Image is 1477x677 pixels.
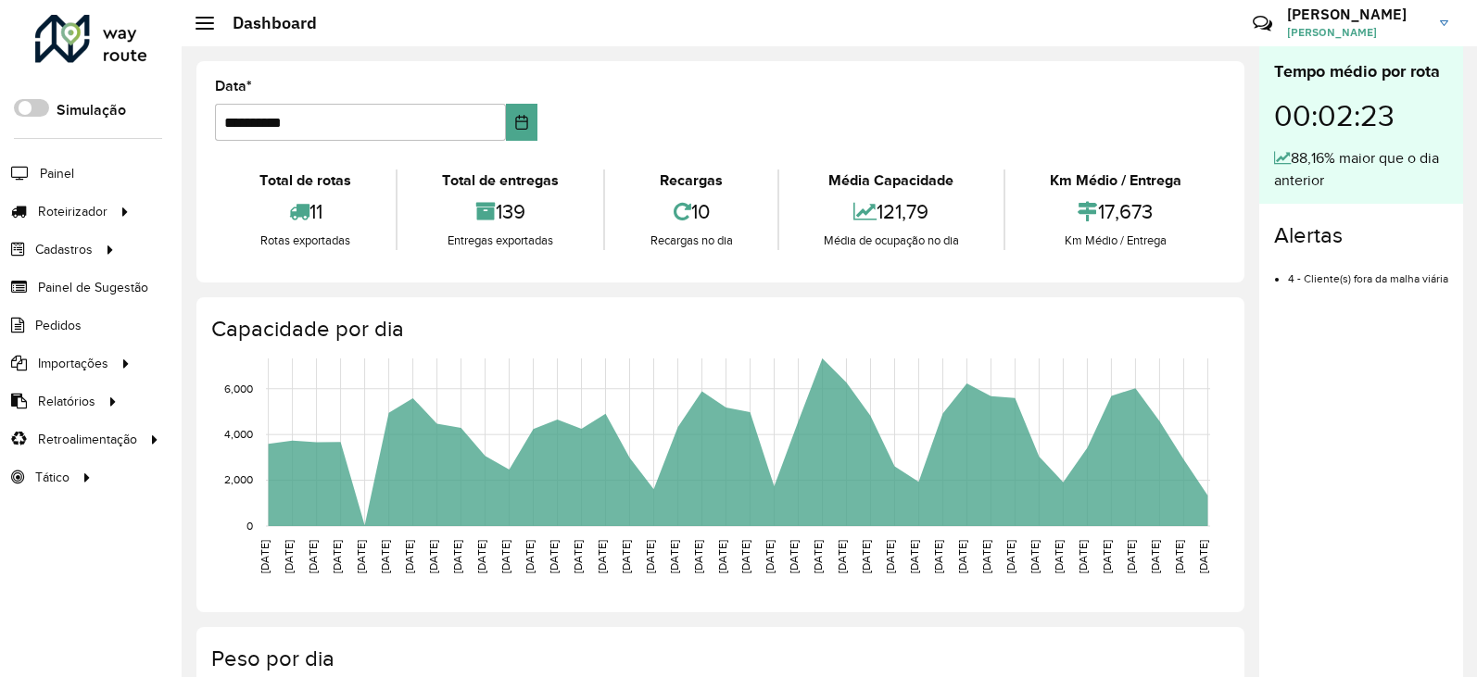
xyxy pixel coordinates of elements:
text: [DATE] [1077,540,1089,573]
h3: [PERSON_NAME] [1287,6,1426,23]
div: Total de entregas [402,169,599,192]
text: [DATE] [1101,540,1113,573]
text: [DATE] [716,540,728,573]
text: 0 [246,520,253,532]
span: Importações [38,354,108,373]
text: [DATE] [1197,540,1209,573]
div: 00:02:23 [1274,84,1448,147]
text: [DATE] [1029,540,1041,573]
text: [DATE] [980,540,992,573]
span: Painel de Sugestão [38,278,148,297]
text: [DATE] [884,540,896,573]
div: Média de ocupação no dia [784,232,999,250]
text: [DATE] [548,540,560,573]
span: Retroalimentação [38,430,137,449]
div: 121,79 [784,192,999,232]
text: [DATE] [644,540,656,573]
div: Média Capacidade [784,169,999,192]
text: 4,000 [224,428,253,440]
h4: Alertas [1274,222,1448,249]
div: Km Médio / Entrega [1010,169,1221,192]
text: [DATE] [355,540,367,573]
text: [DATE] [572,540,584,573]
span: Cadastros [35,240,93,259]
text: 6,000 [224,382,253,395]
span: Painel [40,164,74,183]
span: Tático [35,468,69,487]
div: 10 [610,192,772,232]
text: [DATE] [451,540,463,573]
span: Pedidos [35,316,82,335]
h4: Peso por dia [211,646,1226,672]
div: Entregas exportadas [402,232,599,250]
a: Contato Rápido [1243,4,1282,44]
label: Simulação [57,99,126,121]
div: 11 [220,192,391,232]
span: Roteirizador [38,202,107,221]
text: [DATE] [620,540,632,573]
text: [DATE] [307,540,319,573]
text: [DATE] [788,540,800,573]
text: [DATE] [379,540,391,573]
text: [DATE] [259,540,271,573]
text: [DATE] [596,540,608,573]
div: Rotas exportadas [220,232,391,250]
text: [DATE] [692,540,704,573]
text: [DATE] [836,540,848,573]
text: [DATE] [860,540,872,573]
div: Tempo médio por rota [1274,59,1448,84]
h4: Capacidade por dia [211,316,1226,343]
div: Km Médio / Entrega [1010,232,1221,250]
text: [DATE] [1004,540,1016,573]
text: [DATE] [427,540,439,573]
span: Relatórios [38,392,95,411]
text: [DATE] [475,540,487,573]
div: 88,16% maior que o dia anterior [1274,147,1448,192]
text: [DATE] [956,540,968,573]
text: [DATE] [403,540,415,573]
div: Total de rotas [220,169,391,192]
text: [DATE] [331,540,343,573]
text: [DATE] [1053,540,1065,573]
text: [DATE] [1149,540,1161,573]
div: 139 [402,192,599,232]
text: [DATE] [932,540,944,573]
text: [DATE] [668,540,680,573]
text: [DATE] [739,540,751,573]
text: [DATE] [499,540,511,573]
div: Recargas no dia [610,232,772,250]
button: Choose Date [506,104,537,141]
text: [DATE] [1125,540,1137,573]
text: [DATE] [1173,540,1185,573]
div: 17,673 [1010,192,1221,232]
span: [PERSON_NAME] [1287,24,1426,41]
text: [DATE] [812,540,824,573]
li: 4 - Cliente(s) fora da malha viária [1288,257,1448,287]
h2: Dashboard [214,13,317,33]
text: [DATE] [283,540,295,573]
text: [DATE] [764,540,776,573]
text: [DATE] [524,540,536,573]
text: [DATE] [908,540,920,573]
text: 2,000 [224,474,253,486]
div: Recargas [610,169,772,192]
label: Data [215,75,252,97]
